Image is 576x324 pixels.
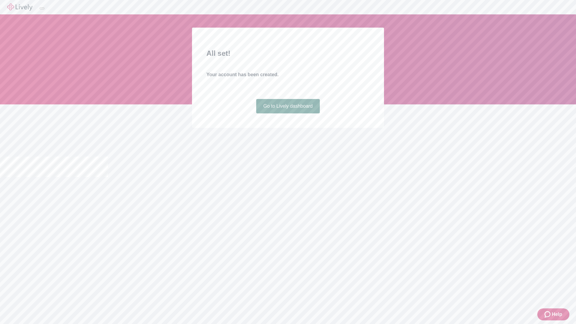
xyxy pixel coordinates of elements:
[40,7,44,9] button: Log out
[256,99,320,113] a: Go to Lively dashboard
[206,48,370,59] h2: All set!
[537,308,569,320] button: Zendesk support iconHelp
[544,311,552,318] svg: Zendesk support icon
[7,4,32,11] img: Lively
[206,71,370,78] h4: Your account has been created.
[552,311,562,318] span: Help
